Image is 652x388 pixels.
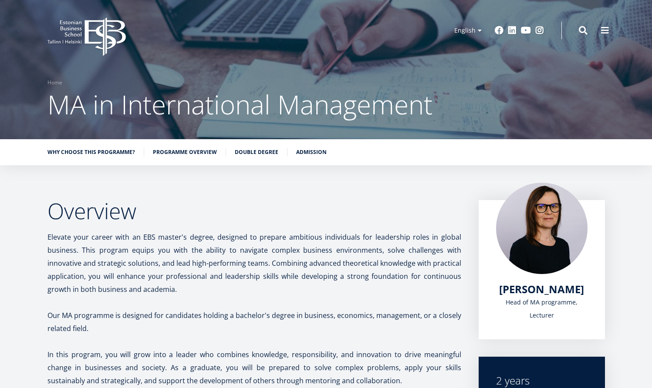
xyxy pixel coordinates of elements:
[47,348,461,387] p: In this program, you will grow into a leader who combines knowledge, responsibility, and innovati...
[296,148,327,157] a: Admission
[496,296,588,322] div: Head of MA programme, Lecturer
[47,78,62,87] a: Home
[47,232,461,294] span: Elevate your career with an EBS master's degree, designed to prepare ambitious individuals for le...
[496,374,588,387] div: 2 years
[47,87,432,122] span: MA in International Management
[495,26,503,35] a: Facebook
[496,183,588,274] img: Piret Masso
[235,148,278,157] a: Double Degree
[153,148,217,157] a: Programme overview
[47,200,461,222] h2: Overview
[508,26,517,35] a: Linkedin
[521,26,531,35] a: Youtube
[47,309,461,335] p: Our MA programme is designed for candidates holding a bachelor's degree in business, economics, m...
[535,26,544,35] a: Instagram
[47,148,135,157] a: Why choose this programme?
[499,282,584,296] span: [PERSON_NAME]
[499,283,584,296] a: [PERSON_NAME]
